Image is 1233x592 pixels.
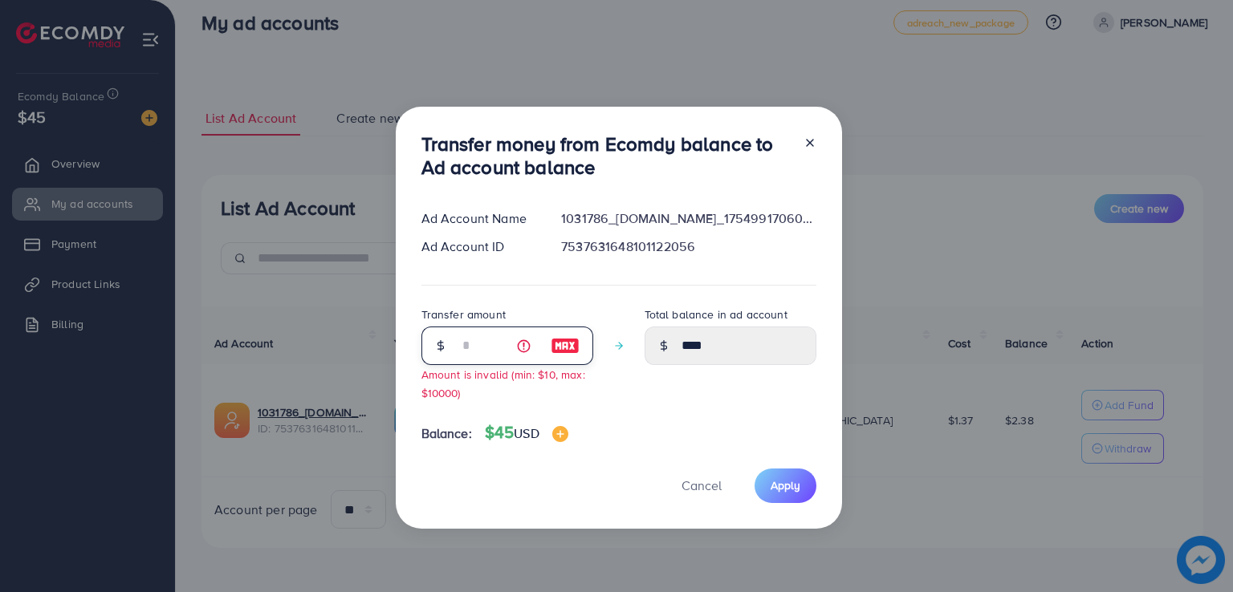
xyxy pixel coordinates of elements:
[771,477,800,493] span: Apply
[421,132,791,179] h3: Transfer money from Ecomdy balance to Ad account balance
[548,209,828,228] div: 1031786_[DOMAIN_NAME]_1754991706026
[552,426,568,442] img: image
[421,306,506,322] label: Transfer amount
[645,306,787,322] label: Total balance in ad account
[551,336,580,355] img: image
[409,237,549,256] div: Ad Account ID
[485,423,568,443] h4: $45
[548,237,828,256] div: 7537631648101122056
[421,367,585,400] small: Amount is invalid (min: $10, max: $10000)
[661,468,742,503] button: Cancel
[755,468,816,503] button: Apply
[514,424,539,442] span: USD
[421,424,472,443] span: Balance:
[409,209,549,228] div: Ad Account Name
[682,476,722,494] span: Cancel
